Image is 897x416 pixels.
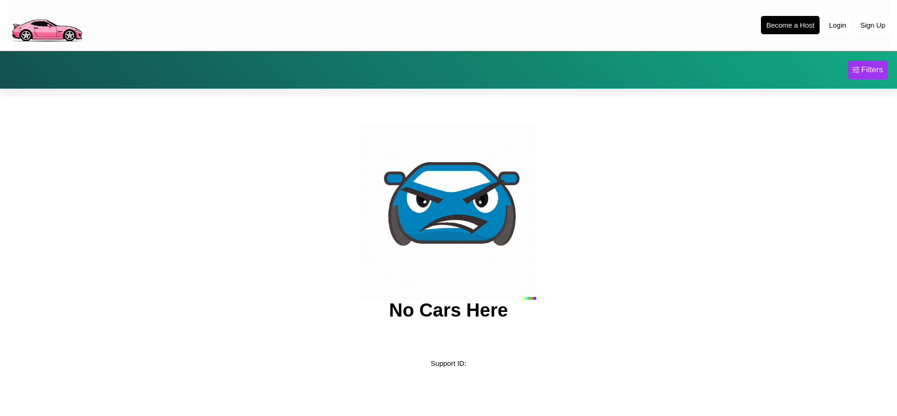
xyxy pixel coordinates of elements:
button: Sign Up [856,16,890,34]
div: Filters [861,65,883,75]
h2: No Cars Here [389,300,508,321]
button: Filters [848,61,888,79]
button: Login [824,16,851,34]
img: car [361,124,536,300]
p: Support ID: [431,357,466,370]
button: Become a Host [761,16,820,34]
img: logo [7,5,86,44]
